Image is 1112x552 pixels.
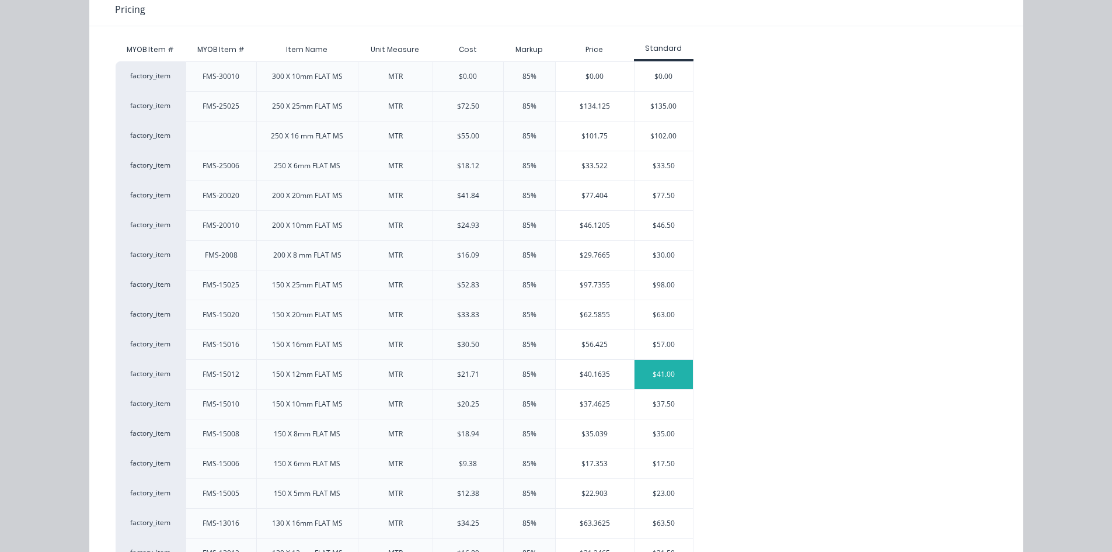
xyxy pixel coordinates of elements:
[272,190,343,201] div: 200 X 20mm FLAT MS
[457,101,479,112] div: $72.50
[203,488,239,499] div: FMS-15005
[388,220,403,231] div: MTR
[203,220,239,231] div: FMS-20010
[203,310,239,320] div: FMS-15020
[635,330,693,359] div: $57.00
[635,360,693,389] div: $41.00
[635,449,693,478] div: $17.50
[556,509,634,538] div: $63.3625
[272,339,343,350] div: 150 X 16mm FLAT MS
[634,43,693,54] div: Standard
[457,190,479,201] div: $41.84
[116,329,186,359] div: factory_item
[116,359,186,389] div: factory_item
[635,419,693,449] div: $35.00
[522,131,536,141] div: 85%
[556,390,634,419] div: $37.4625
[635,121,693,151] div: $102.00
[635,62,693,91] div: $0.00
[203,101,239,112] div: FMS-25025
[522,220,536,231] div: 85%
[188,35,254,64] div: MYOB Item #
[388,488,403,499] div: MTR
[203,280,239,290] div: FMS-15025
[388,161,403,171] div: MTR
[116,508,186,538] div: factory_item
[116,389,186,419] div: factory_item
[116,210,186,240] div: factory_item
[556,330,634,359] div: $56.425
[274,429,340,439] div: 150 X 8mm FLAT MS
[459,459,477,469] div: $9.38
[203,518,239,529] div: FMS-13016
[522,101,536,112] div: 85%
[388,310,403,320] div: MTR
[203,161,239,171] div: FMS-25006
[203,429,239,439] div: FMS-15008
[635,300,693,329] div: $63.00
[556,92,634,121] div: $134.125
[116,270,186,300] div: factory_item
[457,518,479,529] div: $34.25
[457,310,479,320] div: $33.83
[203,399,239,409] div: FMS-15010
[522,250,536,261] div: 85%
[522,310,536,320] div: 85%
[459,71,477,82] div: $0.00
[457,131,479,141] div: $55.00
[556,121,634,151] div: $101.75
[116,151,186,180] div: factory_item
[433,38,504,61] div: Cost
[203,339,239,350] div: FMS-15016
[556,151,634,180] div: $33.522
[556,211,634,240] div: $46.1205
[116,180,186,210] div: factory_item
[388,459,403,469] div: MTR
[457,280,479,290] div: $52.83
[388,399,403,409] div: MTR
[116,449,186,478] div: factory_item
[556,62,634,91] div: $0.00
[635,270,693,300] div: $98.00
[274,459,340,469] div: 150 X 6mm FLAT MS
[503,38,555,61] div: Markup
[272,71,343,82] div: 300 X 10mm FLAT MS
[116,121,186,151] div: factory_item
[203,369,239,380] div: FMS-15012
[116,61,186,91] div: factory_item
[522,190,536,201] div: 85%
[556,181,634,210] div: $77.404
[635,479,693,508] div: $23.00
[116,240,186,270] div: factory_item
[203,71,239,82] div: FMS-30010
[388,131,403,141] div: MTR
[556,270,634,300] div: $97.7355
[274,161,340,171] div: 250 X 6mm FLAT MS
[556,300,634,329] div: $62.5855
[522,161,536,171] div: 85%
[272,101,343,112] div: 250 X 25mm FLAT MS
[556,419,634,449] div: $35.039
[203,190,239,201] div: FMS-20020
[388,429,403,439] div: MTR
[522,280,536,290] div: 85%
[388,280,403,290] div: MTR
[388,518,403,529] div: MTR
[203,459,239,469] div: FMS-15006
[635,211,693,240] div: $46.50
[388,71,403,82] div: MTR
[556,241,634,270] div: $29.7665
[457,488,479,499] div: $12.38
[273,250,341,261] div: 200 X 8 mm FLAT MS
[635,390,693,419] div: $37.50
[522,488,536,499] div: 85%
[522,369,536,380] div: 85%
[272,280,343,290] div: 150 X 25mm FLAT MS
[205,250,238,261] div: FMS-2008
[555,38,634,61] div: Price
[522,339,536,350] div: 85%
[457,250,479,261] div: $16.09
[388,190,403,201] div: MTR
[388,101,403,112] div: MTR
[522,71,536,82] div: 85%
